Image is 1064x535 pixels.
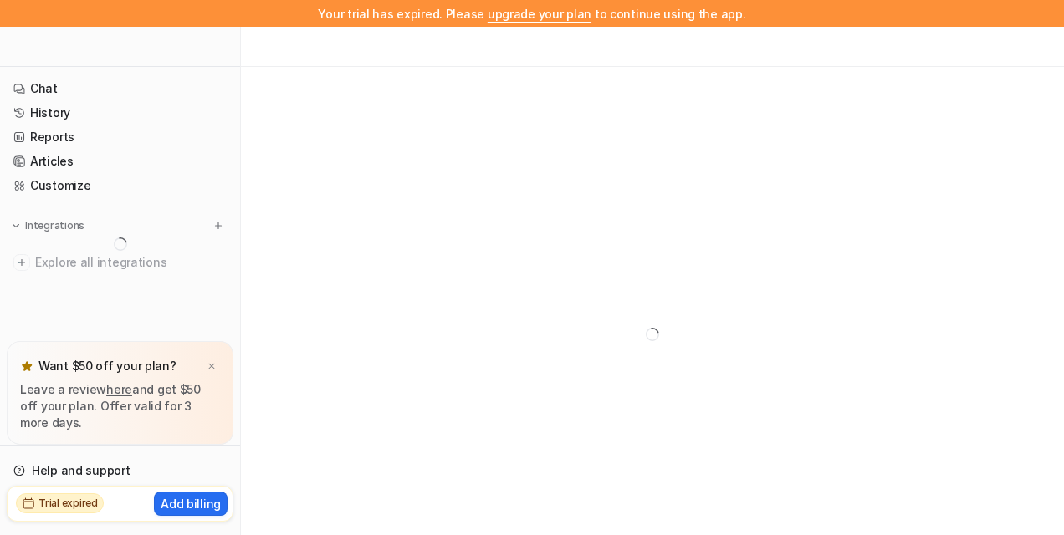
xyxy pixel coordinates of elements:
[7,150,233,173] a: Articles
[488,7,591,21] a: upgrade your plan
[20,359,33,373] img: star
[35,249,227,276] span: Explore all integrations
[207,361,217,372] img: x
[7,174,233,197] a: Customize
[106,382,132,396] a: here
[7,459,233,482] a: Help and support
[38,358,176,374] p: Want $50 off your plan?
[25,219,84,232] p: Integrations
[7,125,233,149] a: Reports
[161,495,221,512] p: Add billing
[13,254,30,271] img: explore all integrations
[38,496,98,511] h2: Trial expired
[7,251,233,274] a: Explore all integrations
[212,220,224,232] img: menu_add.svg
[154,492,228,516] button: Add billing
[7,77,233,100] a: Chat
[10,220,22,232] img: expand menu
[7,101,233,125] a: History
[7,217,90,234] button: Integrations
[20,381,220,431] p: Leave a review and get $50 off your plan. Offer valid for 3 more days.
